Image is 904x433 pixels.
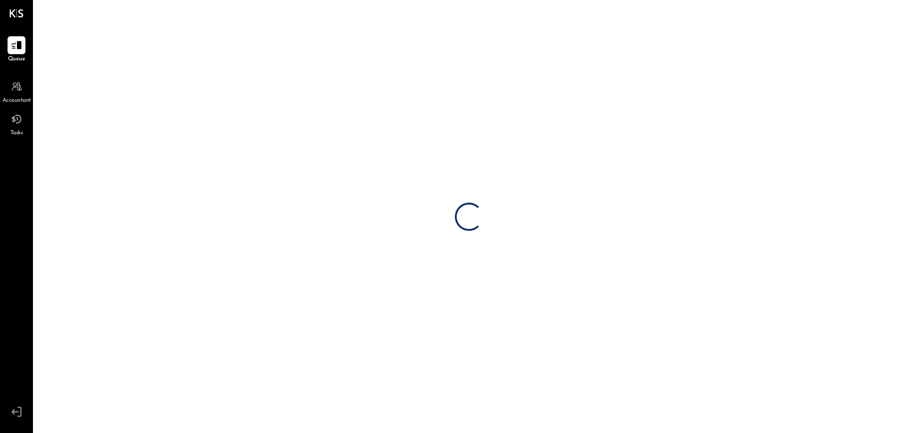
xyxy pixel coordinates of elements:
[8,55,25,64] span: Queue
[0,110,32,138] a: Tasks
[0,36,32,64] a: Queue
[10,129,23,138] span: Tasks
[0,78,32,105] a: Accountant
[2,97,31,105] span: Accountant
